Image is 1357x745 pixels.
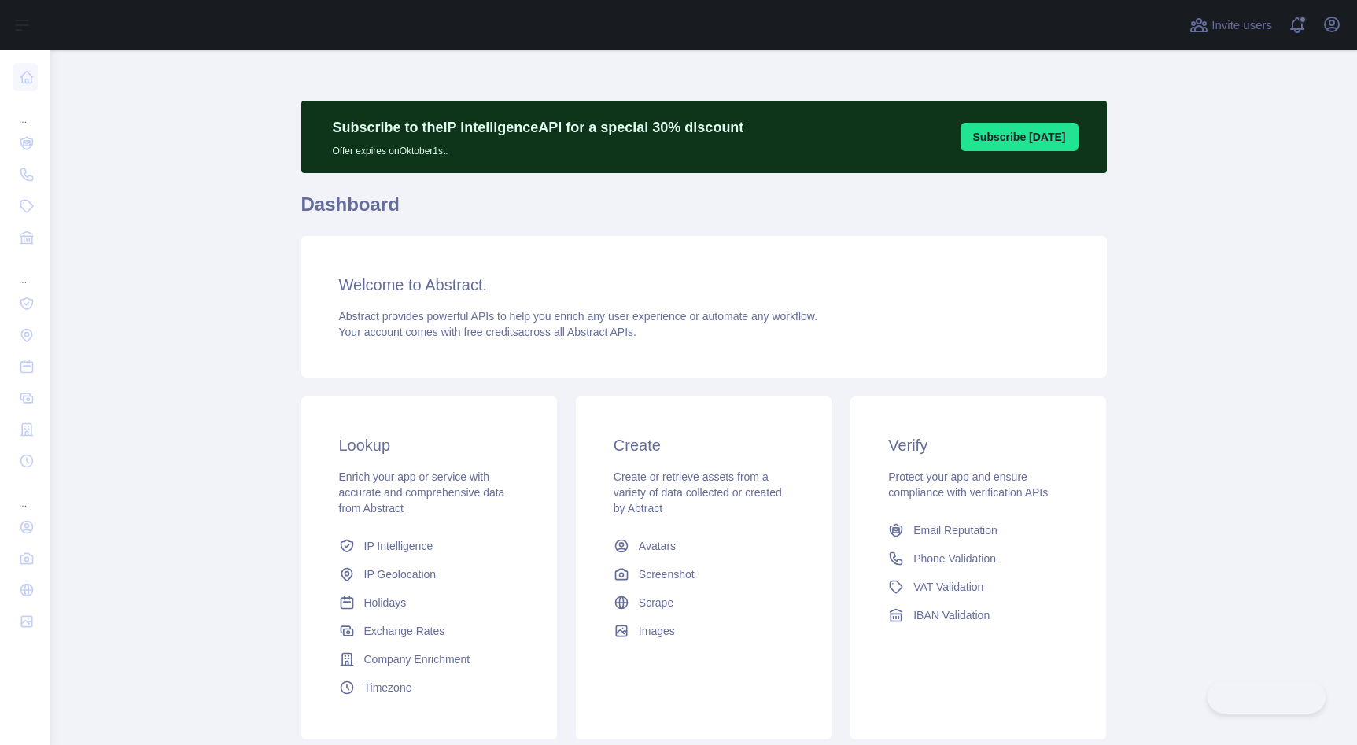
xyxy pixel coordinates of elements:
span: Avatars [639,538,676,554]
span: Images [639,623,675,639]
span: Exchange Rates [364,623,445,639]
span: Create or retrieve assets from a variety of data collected or created by Abtract [614,470,782,514]
span: Your account comes with across all Abstract APIs. [339,326,636,338]
h1: Dashboard [301,192,1107,230]
p: Subscribe to the IP Intelligence API for a special 30 % discount [333,116,744,138]
h3: Verify [888,434,1068,456]
span: Phone Validation [913,551,996,566]
a: Screenshot [607,560,800,588]
span: Invite users [1211,17,1272,35]
h3: Welcome to Abstract. [339,274,1069,296]
span: Protect your app and ensure compliance with verification APIs [888,470,1048,499]
a: Phone Validation [882,544,1075,573]
span: Company Enrichment [364,651,470,667]
h3: Create [614,434,794,456]
span: VAT Validation [913,579,983,595]
span: Email Reputation [913,522,997,538]
h3: Lookup [339,434,519,456]
a: IP Intelligence [333,532,525,560]
a: Holidays [333,588,525,617]
iframe: Toggle Customer Support [1208,680,1326,714]
a: IP Geolocation [333,560,525,588]
span: IBAN Validation [913,607,990,623]
p: Offer expires on Oktober 1st. [333,138,744,157]
span: IP Intelligence [364,538,433,554]
a: IBAN Validation [882,601,1075,629]
a: VAT Validation [882,573,1075,601]
div: ... [13,255,38,286]
a: Avatars [607,532,800,560]
span: Scrape [639,595,673,610]
div: ... [13,478,38,510]
a: Images [607,617,800,645]
div: ... [13,94,38,126]
span: Timezone [364,680,412,695]
span: Abstract provides powerful APIs to help you enrich any user experience or automate any workflow. [339,310,818,323]
button: Subscribe [DATE] [961,123,1079,151]
a: Scrape [607,588,800,617]
span: Screenshot [639,566,695,582]
span: Holidays [364,595,407,610]
a: Timezone [333,673,525,702]
a: Exchange Rates [333,617,525,645]
a: Company Enrichment [333,645,525,673]
button: Invite users [1186,13,1275,38]
span: free credits [464,326,518,338]
span: Enrich your app or service with accurate and comprehensive data from Abstract [339,470,505,514]
span: IP Geolocation [364,566,437,582]
a: Email Reputation [882,516,1075,544]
